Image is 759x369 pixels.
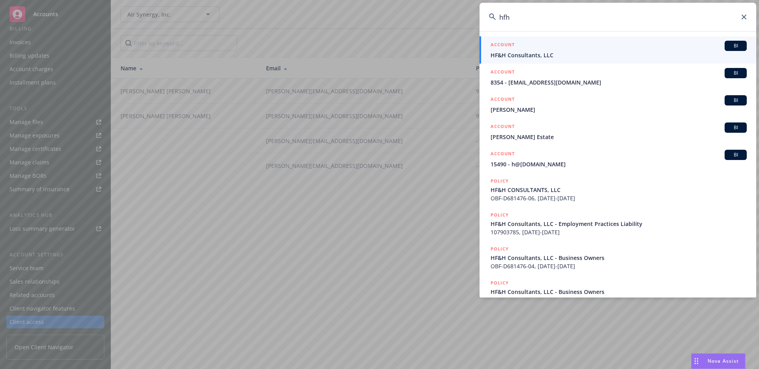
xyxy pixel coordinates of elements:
[728,124,744,131] span: BI
[491,51,747,59] span: HF&H Consultants, LLC
[728,70,744,77] span: BI
[491,194,747,202] span: OBF-D681476-06, [DATE]-[DATE]
[491,95,515,105] h5: ACCOUNT
[491,262,747,270] span: OBF-D681476-04, [DATE]-[DATE]
[491,228,747,236] span: 107903785, [DATE]-[DATE]
[480,241,756,275] a: POLICYHF&H Consultants, LLC - Business OwnersOBF-D681476-04, [DATE]-[DATE]
[491,41,515,50] h5: ACCOUNT
[480,173,756,207] a: POLICYHF&H CONSULTANTS, LLCOBF-D681476-06, [DATE]-[DATE]
[491,288,747,296] span: HF&H Consultants, LLC - Business Owners
[691,353,746,369] button: Nova Assist
[728,151,744,158] span: BI
[691,354,701,369] div: Drag to move
[480,118,756,145] a: ACCOUNTBI[PERSON_NAME] Estate
[491,211,509,219] h5: POLICY
[491,279,509,287] h5: POLICY
[491,296,747,304] span: OBF-D681476-03, [DATE]-[DATE]
[491,254,747,262] span: HF&H Consultants, LLC - Business Owners
[491,160,747,168] span: 15490 - h@[DOMAIN_NAME]
[491,122,515,132] h5: ACCOUNT
[480,3,756,31] input: Search...
[491,177,509,185] h5: POLICY
[491,68,515,77] h5: ACCOUNT
[708,358,739,364] span: Nova Assist
[728,97,744,104] span: BI
[491,186,747,194] span: HF&H CONSULTANTS, LLC
[491,78,747,87] span: 8354 - [EMAIL_ADDRESS][DOMAIN_NAME]
[491,150,515,159] h5: ACCOUNT
[491,245,509,253] h5: POLICY
[480,91,756,118] a: ACCOUNTBI[PERSON_NAME]
[480,64,756,91] a: ACCOUNTBI8354 - [EMAIL_ADDRESS][DOMAIN_NAME]
[728,42,744,49] span: BI
[480,207,756,241] a: POLICYHF&H Consultants, LLC - Employment Practices Liability107903785, [DATE]-[DATE]
[491,105,747,114] span: [PERSON_NAME]
[480,36,756,64] a: ACCOUNTBIHF&H Consultants, LLC
[480,275,756,309] a: POLICYHF&H Consultants, LLC - Business OwnersOBF-D681476-03, [DATE]-[DATE]
[491,220,747,228] span: HF&H Consultants, LLC - Employment Practices Liability
[491,133,747,141] span: [PERSON_NAME] Estate
[480,145,756,173] a: ACCOUNTBI15490 - h@[DOMAIN_NAME]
